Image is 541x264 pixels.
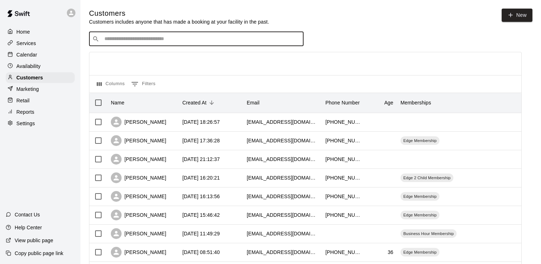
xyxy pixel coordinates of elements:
[247,118,318,126] div: kaleii080304@gmail.com
[16,120,35,127] p: Settings
[400,212,439,218] span: Edge Membership
[89,9,269,18] h5: Customers
[6,84,75,94] a: Marketing
[325,93,360,113] div: Phone Number
[400,231,457,236] span: Business Hour Membership
[15,250,63,257] p: Copy public page link
[111,247,166,258] div: [PERSON_NAME]
[16,51,37,58] p: Calendar
[247,249,318,256] div: kellyperez06@yahoo.com
[325,118,361,126] div: +12545638018
[400,249,439,255] span: Edge Membership
[325,193,361,200] div: +13255180755
[182,211,220,219] div: 2025-08-03 15:46:42
[6,61,75,72] a: Availability
[95,78,127,90] button: Select columns
[111,93,124,113] div: Name
[397,93,504,113] div: Memberships
[16,63,41,70] p: Availability
[15,237,53,244] p: View public page
[400,175,453,181] span: Edge 2 Child Membership
[325,249,361,256] div: +13257336273
[247,211,318,219] div: jreed039@hotmail.com
[16,97,30,104] p: Retail
[325,137,361,144] div: +13256600250
[182,249,220,256] div: 2025-08-01 08:51:40
[111,210,166,220] div: [PERSON_NAME]
[182,193,220,200] div: 2025-08-03 16:13:56
[6,118,75,129] a: Settings
[179,93,243,113] div: Created At
[400,138,439,143] span: Edge Membership
[89,18,269,25] p: Customers includes anyone that has made a booking at your facility in the past.
[247,156,318,163] div: dianewauson@gmail.com
[400,211,439,219] div: Edge Membership
[111,172,166,183] div: [PERSON_NAME]
[111,228,166,239] div: [PERSON_NAME]
[6,26,75,37] a: Home
[247,230,318,237] div: jwthornton716@gmail.com
[6,107,75,117] a: Reports
[15,211,40,218] p: Contact Us
[247,137,318,144] div: rossjones489@gmail.com
[502,9,532,22] a: New
[400,173,453,182] div: Edge 2 Child Membership
[400,93,431,113] div: Memberships
[247,174,318,181] div: nicolekm0120@gmail.com
[400,194,439,199] span: Edge Membership
[325,211,361,219] div: +12104157833
[247,193,318,200] div: kaycee.robles21@yahoo.com
[388,249,393,256] div: 36
[6,95,75,106] a: Retail
[400,229,457,238] div: Business Hour Membership
[325,174,361,181] div: +13253383848
[16,40,36,47] p: Services
[247,93,260,113] div: Email
[111,191,166,202] div: [PERSON_NAME]
[16,28,30,35] p: Home
[207,98,217,108] button: Sort
[16,74,43,81] p: Customers
[182,156,220,163] div: 2025-08-03 21:12:37
[16,108,34,116] p: Reports
[15,224,42,231] p: Help Center
[107,93,179,113] div: Name
[111,117,166,127] div: [PERSON_NAME]
[243,93,322,113] div: Email
[6,72,75,83] a: Customers
[400,136,439,145] div: Edge Membership
[182,174,220,181] div: 2025-08-03 16:20:21
[111,154,166,165] div: [PERSON_NAME]
[111,135,166,146] div: [PERSON_NAME]
[182,137,220,144] div: 2025-08-07 17:36:28
[400,248,439,256] div: Edge Membership
[182,118,220,126] div: 2025-08-09 18:26:57
[6,38,75,49] a: Services
[182,93,207,113] div: Created At
[89,32,304,46] div: Search customers by name or email
[6,49,75,60] a: Calendar
[325,156,361,163] div: +13256690233
[182,230,220,237] div: 2025-08-01 11:49:29
[322,93,365,113] div: Phone Number
[400,192,439,201] div: Edge Membership
[16,85,39,93] p: Marketing
[365,93,397,113] div: Age
[129,78,157,90] button: Show filters
[384,93,393,113] div: Age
